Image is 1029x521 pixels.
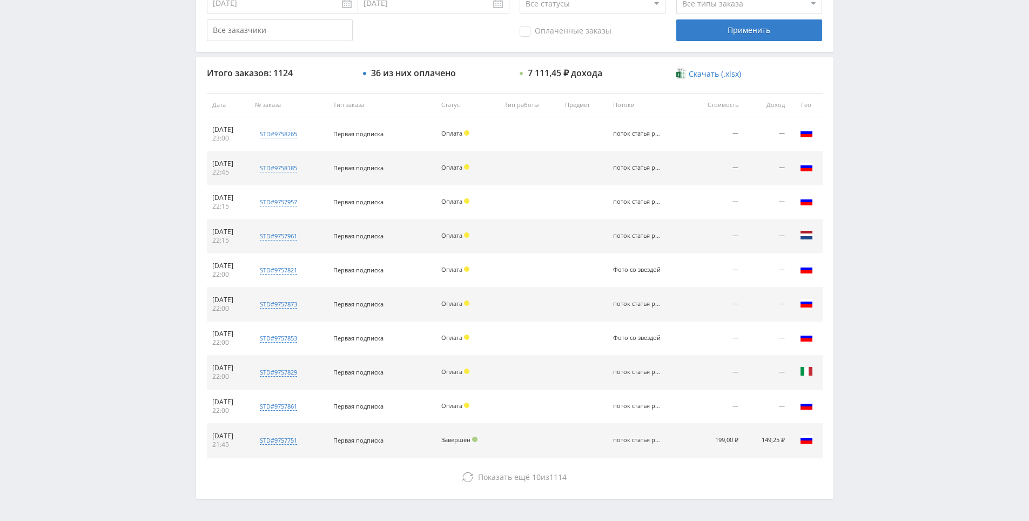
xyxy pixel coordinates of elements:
div: поток статья рерайт [613,437,662,444]
div: [DATE] [212,125,245,134]
div: std#9758185 [260,164,297,172]
span: Завершён [441,436,470,444]
span: Первая подписка [333,300,384,308]
img: nld.png [800,229,813,242]
span: Оплата [441,402,462,410]
span: Первая подписка [333,198,384,206]
span: Первая подписка [333,334,384,342]
img: rus.png [800,161,813,173]
img: rus.png [800,331,813,344]
div: поток статья рерайт [613,300,662,308]
div: поток статья рерайт [613,403,662,410]
div: 22:00 [212,338,245,347]
div: [DATE] [212,193,245,202]
span: Оплата [441,197,462,205]
div: поток статья рерайт [613,369,662,376]
span: Холд [464,300,469,306]
div: 22:15 [212,236,245,245]
td: — [688,185,744,219]
div: 22:00 [212,304,245,313]
th: Потоки [608,93,688,117]
td: — [688,288,744,322]
td: — [688,390,744,424]
th: Тип заказа [328,93,436,117]
span: Первая подписка [333,130,384,138]
td: 199,00 ₽ [688,424,744,458]
td: — [744,151,790,185]
span: Оплата [441,299,462,308]
td: — [688,219,744,253]
div: 22:15 [212,202,245,211]
span: Холд [464,164,469,170]
div: Фото со звездой [613,266,662,273]
span: Холд [464,198,469,204]
img: rus.png [800,195,813,208]
td: — [744,356,790,390]
th: Тип работы [499,93,560,117]
div: поток статья рерайт [613,198,662,205]
span: Первая подписка [333,266,384,274]
th: Статус [436,93,499,117]
td: — [744,288,790,322]
td: — [744,322,790,356]
div: [DATE] [212,364,245,372]
div: std#9757961 [260,232,297,241]
div: [DATE] [212,262,245,270]
div: std#9757853 [260,334,297,343]
span: 10 [532,472,541,482]
td: — [744,219,790,253]
div: поток статья рерайт [613,130,662,137]
span: Первая подписка [333,368,384,376]
th: Дата [207,93,250,117]
div: 22:00 [212,406,245,415]
img: rus.png [800,126,813,139]
div: Итого заказов: 1124 [207,68,353,78]
div: 22:00 [212,270,245,279]
div: std#9757751 [260,436,297,445]
td: — [744,390,790,424]
div: [DATE] [212,159,245,168]
div: 7 111,45 ₽ дохода [528,68,602,78]
img: ita.png [800,365,813,378]
span: Оплата [441,368,462,376]
img: rus.png [800,297,813,310]
span: Холд [464,130,469,136]
div: [DATE] [212,296,245,304]
img: xlsx [676,68,685,79]
span: Холд [464,335,469,340]
span: Первая подписка [333,164,384,172]
th: Доход [744,93,790,117]
span: Первая подписка [333,232,384,240]
span: Первая подписка [333,436,384,444]
div: 21:45 [212,440,245,449]
td: — [688,151,744,185]
div: 22:45 [212,168,245,177]
div: [DATE] [212,398,245,406]
div: поток статья рерайт [613,232,662,239]
span: Оплата [441,231,462,239]
div: Применить [676,19,822,41]
div: 22:00 [212,372,245,381]
div: 23:00 [212,134,245,143]
span: Оплата [441,265,462,273]
span: Скачать (.xlsx) [689,70,741,78]
td: — [688,117,744,151]
span: Холд [464,266,469,272]
th: Предмет [560,93,608,117]
button: Показать ещё 10из1114 [207,466,823,488]
th: Гео [790,93,823,117]
a: Скачать (.xlsx) [676,69,741,79]
div: поток статья рерайт [613,164,662,171]
span: Холд [464,232,469,238]
td: — [744,253,790,288]
span: Оплата [441,333,462,342]
div: std#9757957 [260,198,297,206]
input: Все заказчики [207,19,353,41]
span: Холд [464,403,469,408]
td: — [744,117,790,151]
td: 149,25 ₽ [744,424,790,458]
th: № заказа [250,93,327,117]
div: std#9758265 [260,130,297,138]
div: std#9757861 [260,402,297,411]
td: — [744,185,790,219]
